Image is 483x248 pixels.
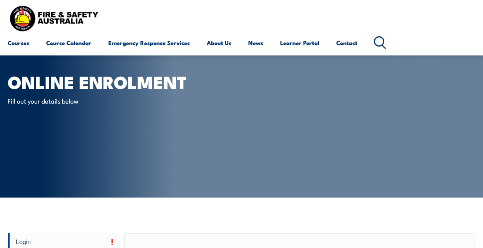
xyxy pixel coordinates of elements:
a: Course Calendar [46,34,91,52]
a: Contact [336,34,357,52]
a: Learner Portal [280,34,319,52]
a: About Us [207,34,231,52]
a: News [248,34,263,52]
a: Emergency Response Services [108,34,190,52]
a: Courses [8,34,29,52]
p: Fill out your details below [8,96,148,105]
h1: Online Enrolment [8,74,198,89]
